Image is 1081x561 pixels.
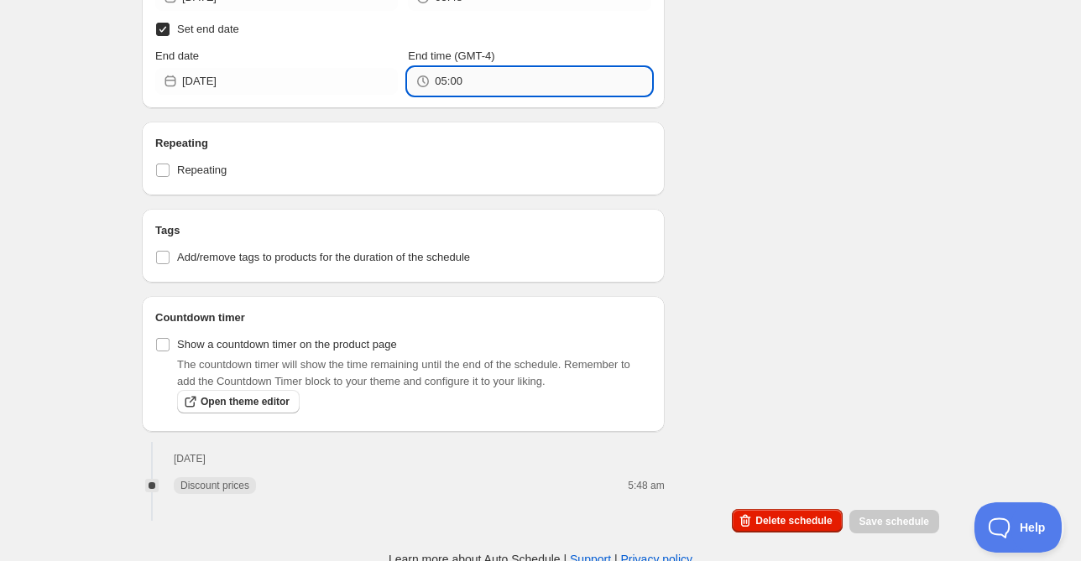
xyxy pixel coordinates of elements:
[174,452,582,465] h2: [DATE]
[177,356,651,390] p: The countdown timer will show the time remaining until the end of the schedule. Remember to add t...
[177,164,227,176] span: Repeating
[177,23,239,35] span: Set end date
[177,390,300,413] a: Open theme editor
[155,222,651,239] h2: Tags
[180,479,249,492] span: Discount prices
[755,514,832,527] span: Delete schedule
[155,309,651,326] h2: Countdown timer
[177,251,470,263] span: Add/remove tags to products for the duration of the schedule
[732,509,842,532] button: Delete schedule
[177,338,397,351] span: Show a countdown timer on the product page
[155,135,651,152] h2: Repeating
[589,479,665,492] p: 5:48 am
[155,49,199,62] span: End date
[201,395,290,408] span: Open theme editor
[408,49,494,62] span: End time (GMT-4)
[974,502,1064,553] iframe: Toggle Customer Support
